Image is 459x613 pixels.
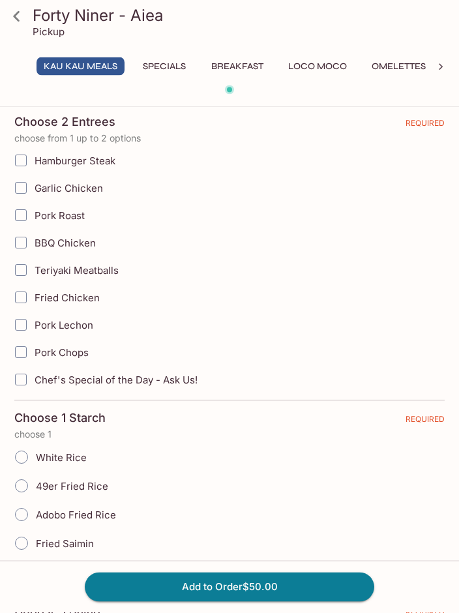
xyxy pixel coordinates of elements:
[35,210,85,222] span: Pork Roast
[37,57,125,76] button: Kau Kau Meals
[281,57,354,76] button: Loco Moco
[406,119,445,134] span: REQUIRED
[364,57,433,76] button: Omelettes
[14,411,106,426] h4: Choose 1 Starch
[135,57,194,76] button: Specials
[35,320,93,332] span: Pork Lechon
[36,538,94,550] span: Fried Saimin
[36,452,87,464] span: White Rice
[35,347,89,359] span: Pork Chops
[14,430,445,440] p: choose 1
[14,134,445,144] p: choose from 1 up to 2 options
[33,25,65,38] p: Pickup
[85,573,374,601] button: Add to Order$50.00
[35,155,115,168] span: Hamburger Steak
[35,183,103,195] span: Garlic Chicken
[36,481,108,493] span: 49er Fried Rice
[35,374,198,387] span: Chef's Special of the Day - Ask Us!
[406,415,445,430] span: REQUIRED
[204,57,271,76] button: Breakfast
[14,115,115,130] h4: Choose 2 Entrees
[33,5,449,25] h3: Forty Niner - Aiea
[36,509,116,522] span: Adobo Fried Rice
[35,265,119,277] span: Teriyaki Meatballs
[35,237,96,250] span: BBQ Chicken
[35,292,100,305] span: Fried Chicken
